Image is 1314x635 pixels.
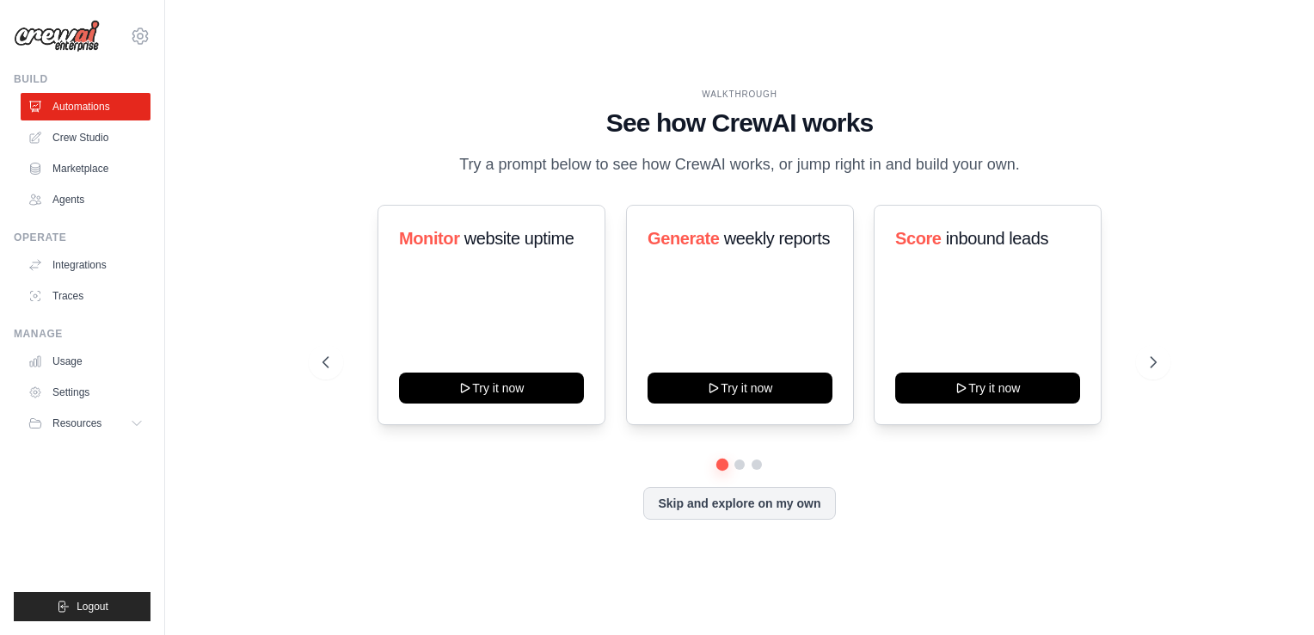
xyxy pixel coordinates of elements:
[895,229,942,248] span: Score
[14,592,150,621] button: Logout
[21,124,150,151] a: Crew Studio
[464,229,574,248] span: website uptime
[14,327,150,341] div: Manage
[14,20,100,52] img: Logo
[14,231,150,244] div: Operate
[21,379,150,406] a: Settings
[399,229,460,248] span: Monitor
[895,373,1080,404] button: Try it now
[21,282,150,310] a: Traces
[21,93,150,120] a: Automations
[21,251,150,279] a: Integrations
[21,186,150,213] a: Agents
[322,88,1157,101] div: WALKTHROUGH
[451,152,1028,177] p: Try a prompt below to see how CrewAI works, or jump right in and build your own.
[322,108,1157,139] h1: See how CrewAI works
[77,600,108,613] span: Logout
[723,229,829,248] span: weekly reports
[643,487,835,520] button: Skip and explore on my own
[52,416,101,430] span: Resources
[648,373,832,404] button: Try it now
[21,348,150,375] a: Usage
[21,410,150,437] button: Resources
[399,373,584,404] button: Try it now
[14,72,150,86] div: Build
[946,229,1048,248] span: inbound leads
[648,229,720,248] span: Generate
[21,155,150,182] a: Marketplace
